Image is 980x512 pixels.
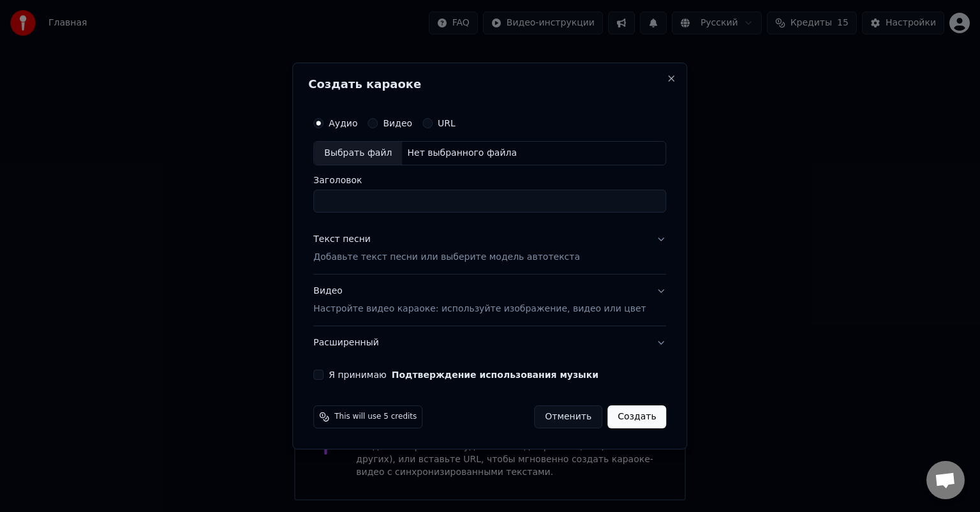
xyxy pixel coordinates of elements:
label: Аудио [329,119,357,128]
button: Я принимаю [392,370,598,379]
div: Текст песни [313,233,371,246]
div: Видео [313,285,646,315]
button: Создать [607,405,666,428]
div: Выбрать файл [314,142,402,165]
button: Расширенный [313,326,666,359]
label: URL [438,119,456,128]
p: Настройте видео караоке: используйте изображение, видео или цвет [313,303,646,315]
p: Добавьте текст песни или выберите модель автотекста [313,251,580,264]
label: Заголовок [313,176,666,184]
div: Нет выбранного файла [402,147,522,160]
button: ВидеоНастройте видео караоке: используйте изображение, видео или цвет [313,275,666,326]
label: Я принимаю [329,370,598,379]
h2: Создать караоке [308,79,671,90]
label: Видео [383,119,412,128]
button: Отменить [534,405,602,428]
button: Текст песниДобавьте текст песни или выберите модель автотекста [313,223,666,274]
span: This will use 5 credits [334,412,417,422]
